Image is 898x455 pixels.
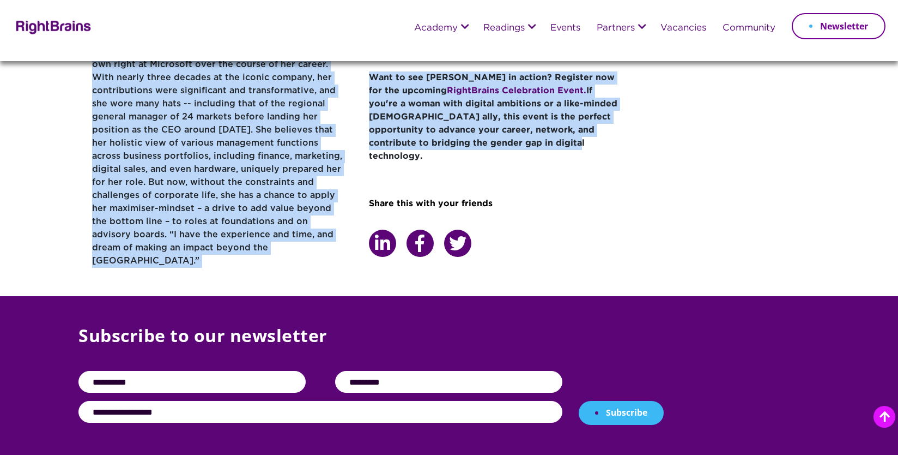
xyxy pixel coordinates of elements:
[447,87,586,95] a: RightBrains Celebration Event.
[369,74,615,95] strong: Want to see [PERSON_NAME] in action? Register now for the upcoming
[414,23,458,33] a: Academy
[13,19,92,34] img: Rightbrains
[660,23,706,33] a: Vacancies
[579,401,664,425] button: Subscribe
[92,45,347,279] p: [PERSON_NAME] has been a formidable force in her own right at Microsoft over the course of her ca...
[723,23,775,33] a: Community
[78,324,820,371] p: Subscribe to our newsletter
[369,200,493,208] span: Share this with your friends
[483,23,525,33] a: Readings
[550,23,580,33] a: Events
[792,13,885,39] a: Newsletter
[597,23,635,33] a: Partners
[369,87,617,160] strong: If you're a woman with digital ambitions or a like-minded [DEMOGRAPHIC_DATA] ally, this event is ...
